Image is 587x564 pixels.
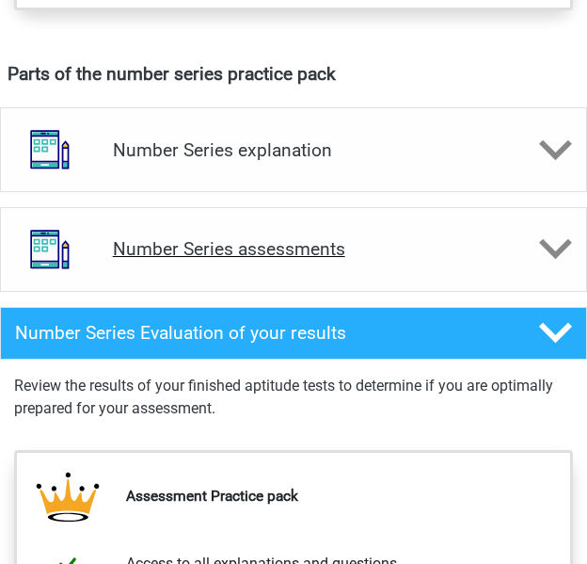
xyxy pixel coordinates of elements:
[15,322,474,344] h4: Number Series Evaluation of your results
[113,238,475,260] h4: Number Series assessments
[113,139,475,161] h4: Number Series explanation
[14,207,573,292] a: assessments Number Series assessments
[8,208,91,291] img: number series assessments
[14,307,573,360] a: Number Series Evaluation of your results
[8,63,579,85] h4: Parts of the number series practice pack
[14,107,573,192] a: explanations Number Series explanation
[14,375,573,420] p: Review the results of your finished aptitude tests to determine if you are optimally prepared for...
[8,108,91,191] img: number series explanations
